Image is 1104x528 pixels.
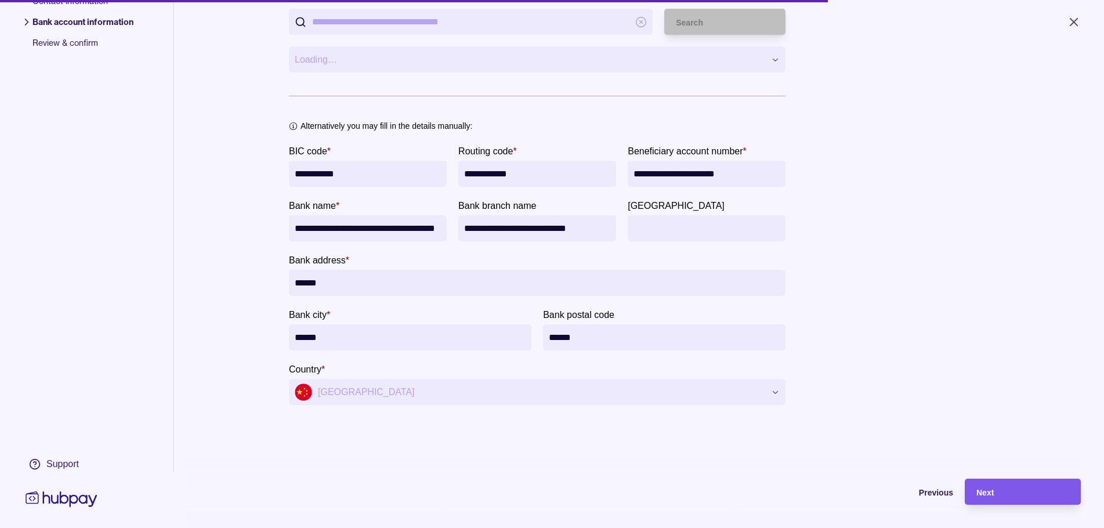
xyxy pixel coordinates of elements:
[46,458,79,471] div: Support
[664,9,786,35] button: Search
[289,201,336,211] p: Bank name
[295,324,526,350] input: Bank city
[289,310,327,320] p: Bank city
[289,144,331,158] label: BIC code
[634,161,780,187] input: Beneficiary account number
[549,324,780,350] input: Bank postal code
[312,9,629,35] input: Search bank
[837,479,953,505] button: Previous
[676,18,703,27] span: Search
[628,146,743,156] p: Beneficiary account number
[295,161,441,187] input: BIC code
[458,144,517,158] label: Routing code
[295,270,780,296] input: Bank address
[32,37,133,58] span: Review & confirm
[628,201,725,211] p: [GEOGRAPHIC_DATA]
[289,364,321,374] p: Country
[464,215,610,241] input: Bank branch name
[289,362,325,376] label: Country
[628,198,725,212] label: Bank province
[289,308,330,321] label: Bank city
[1053,9,1095,35] button: Close
[289,255,346,265] p: Bank address
[543,310,614,320] p: Bank postal code
[464,161,610,187] input: Routing code
[919,488,953,497] span: Previous
[289,146,327,156] p: BIC code
[628,144,747,158] label: Beneficiary account number
[543,308,614,321] label: Bank postal code
[289,198,339,212] label: Bank name
[458,201,536,211] p: Bank branch name
[23,452,100,476] a: Support
[634,215,780,241] input: Bank province
[32,16,133,37] span: Bank account information
[289,253,349,267] label: Bank address
[976,488,994,497] span: Next
[301,120,472,132] p: Alternatively you may fill in the details manually:
[458,146,513,156] p: Routing code
[295,215,441,241] input: bankName
[458,198,536,212] label: Bank branch name
[965,479,1081,505] button: Next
